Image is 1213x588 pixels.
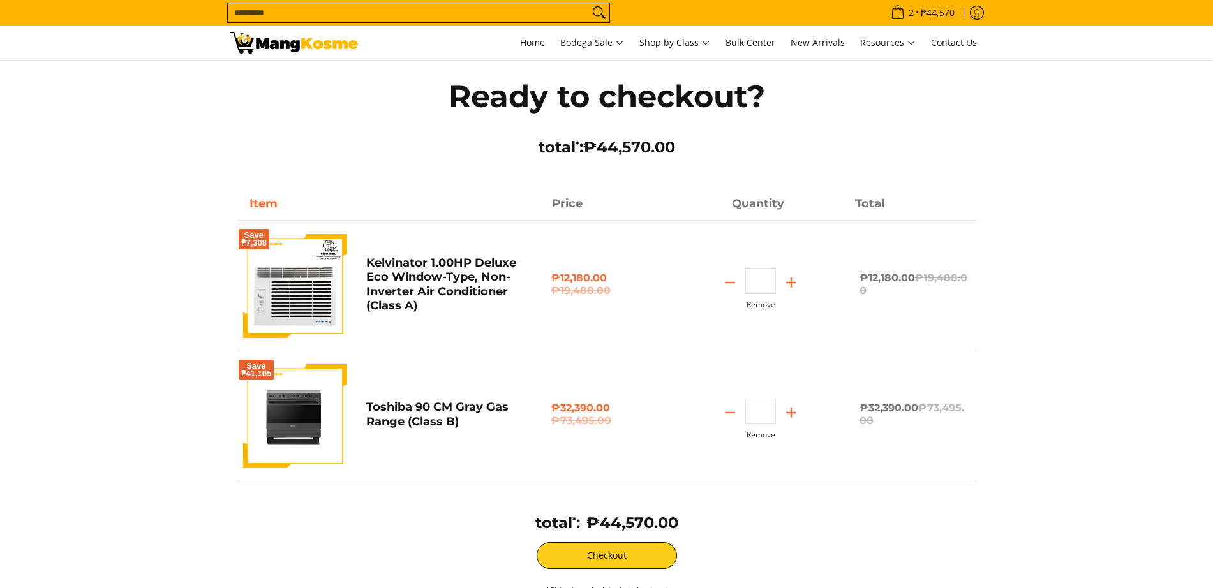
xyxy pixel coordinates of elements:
span: ₱32,390.00 [551,402,662,427]
img: toshiba-90-cm-5-burner-gas-range-gray-full-view-mang-kosme [243,364,347,467]
img: Default Title Kelvinator 1.00HP Deluxe Eco Window-Type, Non-Inverter Air Conditioner (Class A) [243,233,347,337]
span: Shop by Class [639,35,710,51]
button: Subtract [715,402,745,423]
h1: Ready to checkout? [422,77,792,115]
a: New Arrivals [784,26,851,60]
button: Remove [747,430,775,439]
a: Home [514,26,551,60]
a: Kelvinator 1.00HP Deluxe Eco Window-Type, Non-Inverter Air Conditioner (Class A) [366,256,516,313]
del: ₱19,488.00 [551,284,662,297]
h3: total : [422,138,792,157]
a: Bulk Center [719,26,782,60]
button: Checkout [537,542,677,569]
span: ₱32,390.00 [860,402,964,427]
span: ₱12,180.00 [860,272,967,297]
nav: Main Menu [371,26,983,60]
a: Resources [854,26,922,60]
span: Resources [860,35,916,51]
span: ₱44,570.00 [583,138,675,156]
span: Bodega Sale [560,35,624,51]
span: Bulk Center [726,36,775,48]
span: New Arrivals [791,36,845,48]
span: Save ₱41,105 [241,362,272,378]
span: • [887,6,958,20]
button: Subtract [715,272,745,293]
span: Save ₱7,308 [241,232,267,247]
button: Add [776,272,807,293]
button: Remove [747,300,775,309]
span: 2 [907,8,916,17]
span: Home [520,36,545,48]
span: Contact Us [931,36,977,48]
del: ₱19,488.00 [860,272,967,297]
button: Add [776,402,807,423]
a: Shop by Class [633,26,717,60]
del: ₱73,495.00 [860,402,964,427]
del: ₱73,495.00 [551,415,662,427]
img: Your Shopping Cart | Mang Kosme [230,32,358,54]
a: Bodega Sale [554,26,630,60]
a: Contact Us [925,26,983,60]
a: Toshiba 90 CM Gray Gas Range (Class B) [366,400,509,429]
span: ₱44,570 [919,8,956,17]
span: ₱12,180.00 [551,272,662,297]
button: Search [589,3,609,22]
span: ₱44,570.00 [586,513,678,532]
h3: total : [535,513,580,533]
